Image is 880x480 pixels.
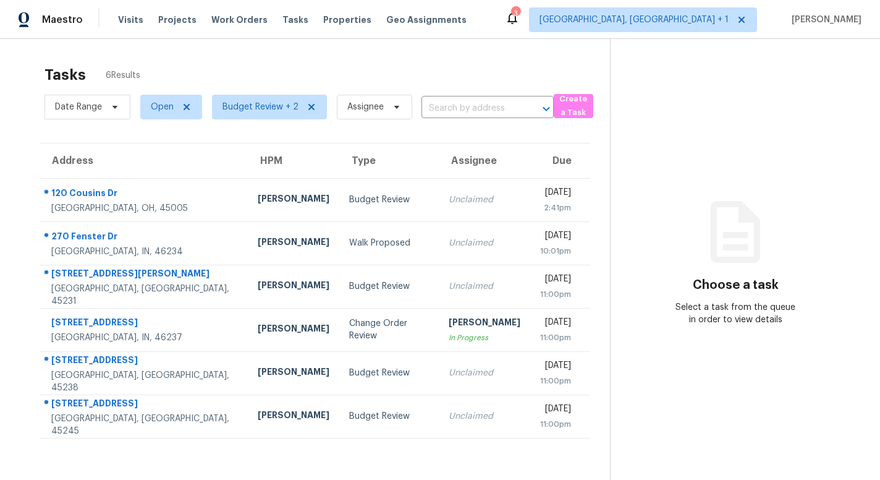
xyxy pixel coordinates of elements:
[118,14,143,26] span: Visits
[51,246,238,258] div: [GEOGRAPHIC_DATA], IN, 46234
[248,144,339,178] th: HPM
[258,409,329,424] div: [PERSON_NAME]
[51,397,238,413] div: [STREET_ADDRESS]
[211,14,268,26] span: Work Orders
[258,322,329,338] div: [PERSON_NAME]
[349,317,429,342] div: Change Order Review
[554,94,593,118] button: Create a Task
[539,14,729,26] span: [GEOGRAPHIC_DATA], [GEOGRAPHIC_DATA] + 1
[349,410,429,422] div: Budget Review
[421,99,519,118] input: Search by address
[449,194,520,206] div: Unclaimed
[449,316,520,332] div: [PERSON_NAME]
[449,332,520,344] div: In Progress
[693,279,779,291] h3: Choose a task
[158,14,197,26] span: Projects
[540,229,571,245] div: [DATE]
[540,273,571,288] div: [DATE]
[673,301,798,326] div: Select a task from the queue in order to view details
[540,418,571,431] div: 11:00pm
[540,202,571,214] div: 2:41pm
[258,279,329,294] div: [PERSON_NAME]
[540,288,571,301] div: 11:00pm
[560,92,587,121] span: Create a Task
[106,69,140,82] span: 6 Results
[386,14,467,26] span: Geo Assignments
[449,367,520,379] div: Unclaimed
[540,186,571,202] div: [DATE]
[787,14,861,26] span: [PERSON_NAME]
[51,413,238,437] div: [GEOGRAPHIC_DATA], [GEOGRAPHIC_DATA], 45245
[51,202,238,215] div: [GEOGRAPHIC_DATA], OH, 45005
[339,144,439,178] th: Type
[540,359,571,375] div: [DATE]
[55,101,102,113] span: Date Range
[530,144,590,178] th: Due
[349,237,429,249] div: Walk Proposed
[449,237,520,249] div: Unclaimed
[540,375,571,387] div: 11:00pm
[540,332,571,344] div: 11:00pm
[258,192,329,208] div: [PERSON_NAME]
[347,101,384,113] span: Assignee
[222,101,298,113] span: Budget Review + 2
[511,7,520,20] div: 3
[42,14,83,26] span: Maestro
[51,369,238,394] div: [GEOGRAPHIC_DATA], [GEOGRAPHIC_DATA], 45238
[51,332,238,344] div: [GEOGRAPHIC_DATA], IN, 46237
[349,280,429,293] div: Budget Review
[439,144,530,178] th: Assignee
[44,69,86,81] h2: Tasks
[51,316,238,332] div: [STREET_ADDRESS]
[51,354,238,369] div: [STREET_ADDRESS]
[540,316,571,332] div: [DATE]
[449,410,520,422] div: Unclaimed
[258,236,329,251] div: [PERSON_NAME]
[51,187,238,202] div: 120 Cousins Dr
[51,230,238,246] div: 270 Fenster Dr
[323,14,371,26] span: Properties
[349,367,429,379] div: Budget Review
[349,194,429,206] div: Budget Review
[538,100,555,118] button: Open
[540,245,571,257] div: 10:01pm
[282,15,308,24] span: Tasks
[540,403,571,418] div: [DATE]
[40,144,248,178] th: Address
[258,366,329,381] div: [PERSON_NAME]
[51,283,238,307] div: [GEOGRAPHIC_DATA], [GEOGRAPHIC_DATA], 45231
[449,280,520,293] div: Unclaimed
[151,101,174,113] span: Open
[51,267,238,283] div: [STREET_ADDRESS][PERSON_NAME]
